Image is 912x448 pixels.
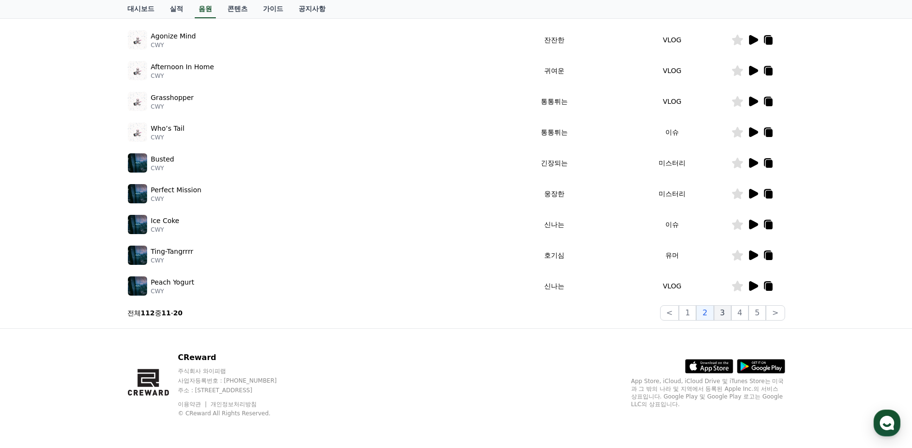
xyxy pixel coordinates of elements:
p: Perfect Mission [151,185,201,195]
p: 주식회사 와이피랩 [178,367,295,375]
td: 호기심 [496,240,613,271]
p: Peach Yogurt [151,277,194,287]
img: music [128,246,147,265]
strong: 112 [141,309,155,317]
p: CWY [151,287,194,295]
a: 홈 [3,305,63,329]
p: CWY [151,164,175,172]
p: CWY [151,195,201,203]
p: App Store, iCloud, iCloud Drive 및 iTunes Store는 미국과 그 밖의 나라 및 지역에서 등록된 Apple Inc.의 서비스 상표입니다. Goo... [631,377,785,408]
strong: 20 [173,309,182,317]
p: 주소 : [STREET_ADDRESS] [178,386,295,394]
p: CWY [151,134,185,141]
p: CWY [151,72,214,80]
img: music [128,61,147,80]
img: music [128,184,147,203]
button: 2 [696,305,713,321]
a: 대화 [63,305,124,329]
span: 대화 [88,320,100,327]
p: 전체 중 - [127,308,183,318]
p: © CReward All Rights Reserved. [178,410,295,417]
p: CWY [151,41,196,49]
td: 이슈 [613,209,731,240]
a: 개인정보처리방침 [211,401,257,408]
td: VLOG [613,86,731,117]
img: music [128,30,147,50]
p: CReward [178,352,295,363]
p: Afternoon In Home [151,62,214,72]
td: VLOG [613,25,731,55]
span: 홈 [30,319,36,327]
td: 신나는 [496,209,613,240]
td: 웅장한 [496,178,613,209]
td: VLOG [613,55,731,86]
img: music [128,153,147,173]
p: Ice Coke [151,216,179,226]
p: Ting-Tangrrrr [151,247,193,257]
button: < [660,305,679,321]
a: 이용약관 [178,401,208,408]
td: 미스터리 [613,178,731,209]
img: music [128,92,147,111]
p: Who’s Tail [151,124,185,134]
img: music [128,276,147,296]
strong: 11 [162,309,171,317]
td: 통통튀는 [496,117,613,148]
td: 긴장되는 [496,148,613,178]
td: 귀여운 [496,55,613,86]
p: CWY [151,103,194,111]
p: Busted [151,154,175,164]
p: CWY [151,226,179,234]
button: 1 [679,305,696,321]
td: 잔잔한 [496,25,613,55]
a: 설정 [124,305,185,329]
td: VLOG [613,271,731,301]
td: 이슈 [613,117,731,148]
button: > [766,305,785,321]
td: 유머 [613,240,731,271]
img: music [128,123,147,142]
p: Agonize Mind [151,31,196,41]
button: 3 [714,305,731,321]
button: 4 [731,305,749,321]
p: 사업자등록번호 : [PHONE_NUMBER] [178,377,295,385]
td: 신나는 [496,271,613,301]
p: Grasshopper [151,93,194,103]
td: 통통튀는 [496,86,613,117]
td: 미스터리 [613,148,731,178]
button: 5 [749,305,766,321]
span: 설정 [149,319,160,327]
p: CWY [151,257,193,264]
img: music [128,215,147,234]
